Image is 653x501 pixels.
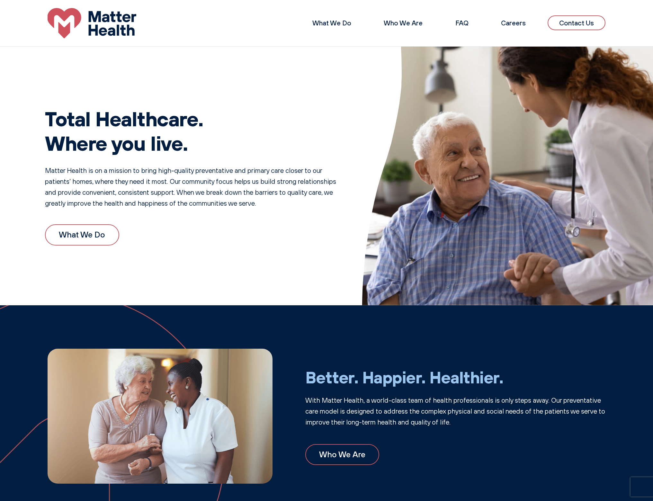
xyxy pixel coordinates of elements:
[305,395,605,428] p: With Matter Health, a world-class team of health professionals is only steps away. Our preventati...
[305,444,380,465] a: Who We Are
[501,19,526,27] a: Careers
[384,19,423,27] a: Who We Are
[305,367,605,387] h2: Better. Happier. Healthier.
[45,165,336,209] p: Matter Health is on a mission to bring high-quality preventative and primary care closer to our p...
[312,19,351,27] a: What We Do
[455,19,469,27] a: FAQ
[45,224,119,246] a: What We Do
[45,106,336,155] h1: Total Healthcare. Where you live.
[548,15,605,31] a: Contact Us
